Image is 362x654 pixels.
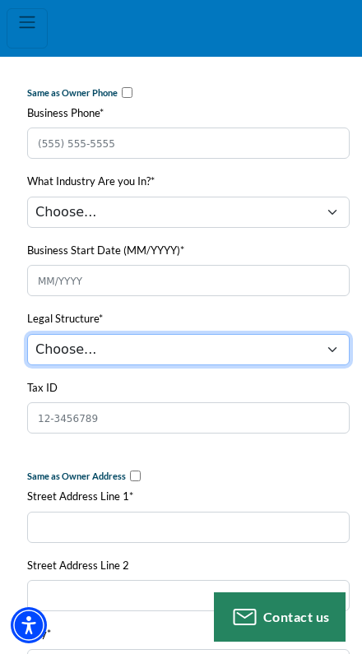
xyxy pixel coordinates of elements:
[27,471,126,481] span: Same as Owner Address
[27,174,155,190] label: What Industry Are you In?*
[27,311,103,327] label: Legal Structure*
[27,489,133,505] label: Street Address Line 1*
[27,380,58,397] label: Tax ID
[27,402,350,434] input: 12-3456789
[27,87,118,98] span: Same as Owner Phone
[214,592,346,642] button: Contact us
[263,609,330,624] span: Contact us
[27,558,129,574] label: Street Address Line 2
[27,265,350,296] input: MM/YYYY
[27,128,350,159] input: (555) 555-5555
[27,105,104,122] label: Business Phone*
[11,607,47,643] div: Accessibility Menu
[7,8,48,49] button: Toggle navigation
[27,243,184,259] label: Business Start Date (MM/YYYY)*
